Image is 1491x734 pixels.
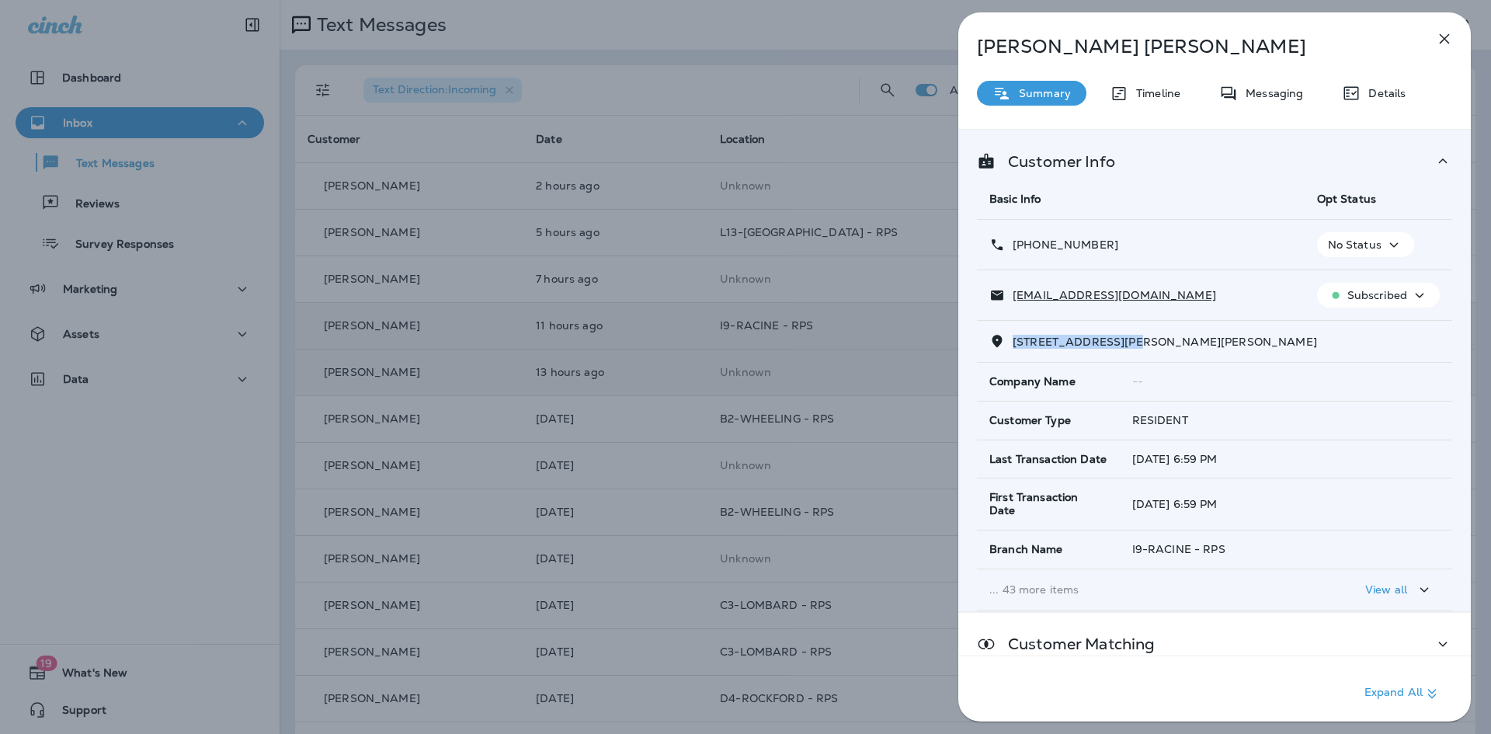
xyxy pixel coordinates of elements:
[1128,87,1180,99] p: Timeline
[1238,87,1303,99] p: Messaging
[996,155,1115,168] p: Customer Info
[1005,289,1216,301] p: [EMAIL_ADDRESS][DOMAIN_NAME]
[1132,413,1188,427] span: RESIDENT
[1132,497,1218,511] span: [DATE] 6:59 PM
[989,192,1041,206] span: Basic Info
[1132,542,1225,556] span: I9-RACINE - RPS
[1365,583,1407,596] p: View all
[1317,232,1414,257] button: No Status
[1013,335,1317,349] span: [STREET_ADDRESS][PERSON_NAME][PERSON_NAME]
[1328,238,1382,251] p: No Status
[989,453,1107,466] span: Last Transaction Date
[989,414,1071,427] span: Customer Type
[989,491,1107,517] span: First Transaction Date
[1361,87,1406,99] p: Details
[1132,452,1218,466] span: [DATE] 6:59 PM
[989,583,1292,596] p: ... 43 more items
[989,543,1063,556] span: Branch Name
[1011,87,1071,99] p: Summary
[1005,238,1118,251] p: [PHONE_NUMBER]
[996,638,1155,650] p: Customer Matching
[1317,192,1376,206] span: Opt Status
[1347,289,1407,301] p: Subscribed
[1132,374,1143,388] span: --
[989,375,1076,388] span: Company Name
[1317,283,1440,308] button: Subscribed
[1364,684,1441,703] p: Expand All
[1358,680,1448,708] button: Expand All
[977,36,1401,57] p: [PERSON_NAME] [PERSON_NAME]
[1359,576,1440,604] button: View all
